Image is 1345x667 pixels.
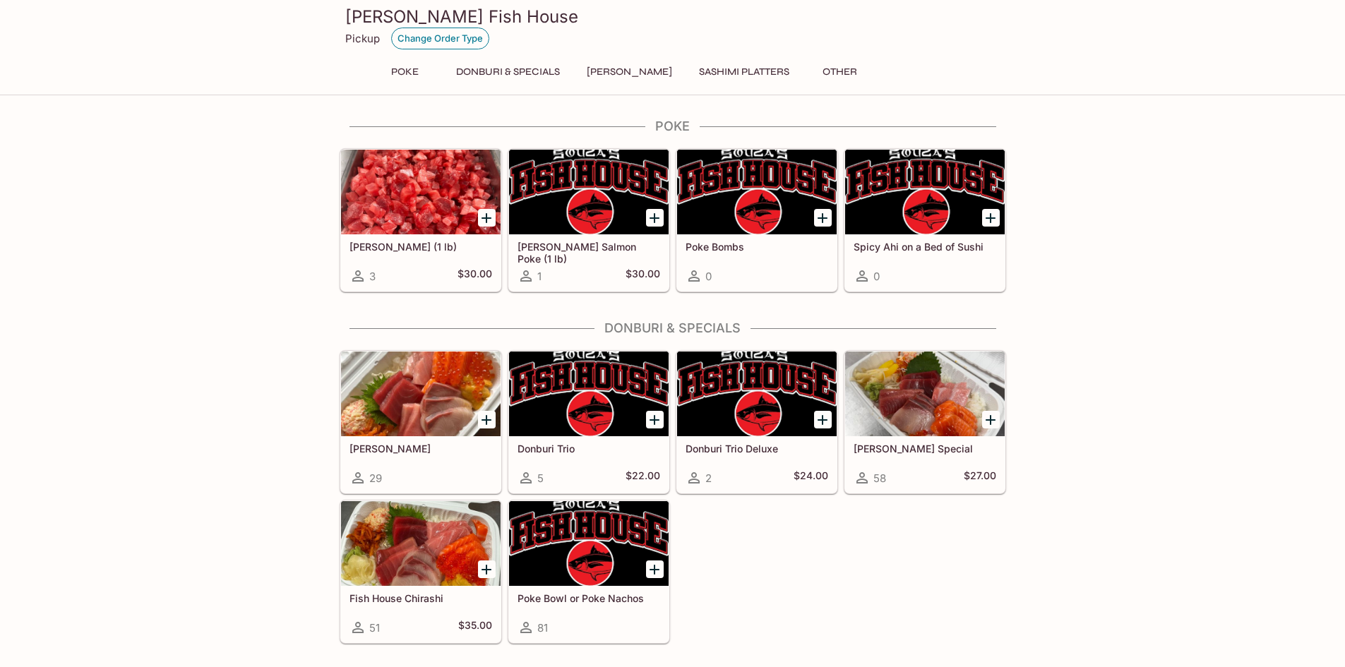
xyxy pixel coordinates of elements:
[646,209,664,227] button: Add Ora King Salmon Poke (1 lb)
[537,270,542,283] span: 1
[509,150,669,234] div: Ora King Salmon Poke (1 lb)
[509,351,669,436] div: Donburi Trio
[686,443,828,455] h5: Donburi Trio Deluxe
[686,241,828,253] h5: Poke Bombs
[518,592,660,604] h5: Poke Bowl or Poke Nachos
[373,62,437,82] button: Poke
[345,32,380,45] p: Pickup
[844,149,1005,292] a: Spicy Ahi on a Bed of Sushi0
[340,149,501,292] a: [PERSON_NAME] (1 lb)3$30.00
[340,351,501,493] a: [PERSON_NAME]29
[873,270,880,283] span: 0
[646,411,664,428] button: Add Donburi Trio
[391,28,489,49] button: Change Order Type
[509,501,669,586] div: Poke Bowl or Poke Nachos
[873,471,886,485] span: 58
[814,209,832,227] button: Add Poke Bombs
[349,592,492,604] h5: Fish House Chirashi
[478,560,496,578] button: Add Fish House Chirashi
[677,351,837,436] div: Donburi Trio Deluxe
[340,320,1006,336] h4: Donburi & Specials
[677,150,837,234] div: Poke Bombs
[508,500,669,643] a: Poke Bowl or Poke Nachos81
[626,469,660,486] h5: $22.00
[341,150,501,234] div: Ahi Poke (1 lb)
[579,62,680,82] button: [PERSON_NAME]
[982,411,1000,428] button: Add Souza Special
[808,62,872,82] button: Other
[844,351,1005,493] a: [PERSON_NAME] Special58$27.00
[705,270,712,283] span: 0
[349,241,492,253] h5: [PERSON_NAME] (1 lb)
[676,149,837,292] a: Poke Bombs0
[369,471,382,485] span: 29
[537,621,548,635] span: 81
[814,411,832,428] button: Add Donburi Trio Deluxe
[676,351,837,493] a: Donburi Trio Deluxe2$24.00
[705,471,712,485] span: 2
[448,62,568,82] button: Donburi & Specials
[369,621,380,635] span: 51
[964,469,996,486] h5: $27.00
[458,619,492,636] h5: $35.00
[340,119,1006,134] h4: Poke
[458,268,492,284] h5: $30.00
[518,443,660,455] h5: Donburi Trio
[845,351,1005,436] div: Souza Special
[340,500,501,643] a: Fish House Chirashi51$35.00
[518,241,660,264] h5: [PERSON_NAME] Salmon Poke (1 lb)
[341,501,501,586] div: Fish House Chirashi
[854,241,996,253] h5: Spicy Ahi on a Bed of Sushi
[982,209,1000,227] button: Add Spicy Ahi on a Bed of Sushi
[691,62,797,82] button: Sashimi Platters
[349,443,492,455] h5: [PERSON_NAME]
[478,411,496,428] button: Add Sashimi Donburis
[341,351,501,436] div: Sashimi Donburis
[478,209,496,227] button: Add Ahi Poke (1 lb)
[369,270,376,283] span: 3
[508,351,669,493] a: Donburi Trio5$22.00
[845,150,1005,234] div: Spicy Ahi on a Bed of Sushi
[345,6,1000,28] h3: [PERSON_NAME] Fish House
[646,560,664,578] button: Add Poke Bowl or Poke Nachos
[537,471,544,485] span: 5
[508,149,669,292] a: [PERSON_NAME] Salmon Poke (1 lb)1$30.00
[854,443,996,455] h5: [PERSON_NAME] Special
[626,268,660,284] h5: $30.00
[794,469,828,486] h5: $24.00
